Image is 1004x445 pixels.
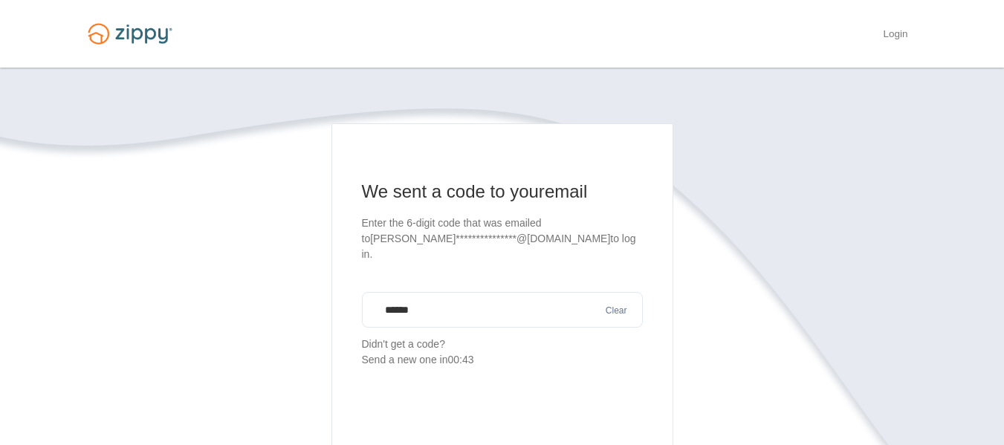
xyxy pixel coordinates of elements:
a: Login [883,28,907,43]
div: Send a new one in 00:43 [362,352,643,368]
h1: We sent a code to your email [362,180,643,204]
p: Didn't get a code? [362,337,643,368]
button: Clear [601,304,632,318]
img: Logo [79,16,181,51]
p: Enter the 6-digit code that was emailed to [PERSON_NAME]***************@[DOMAIN_NAME] to log in. [362,215,643,262]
